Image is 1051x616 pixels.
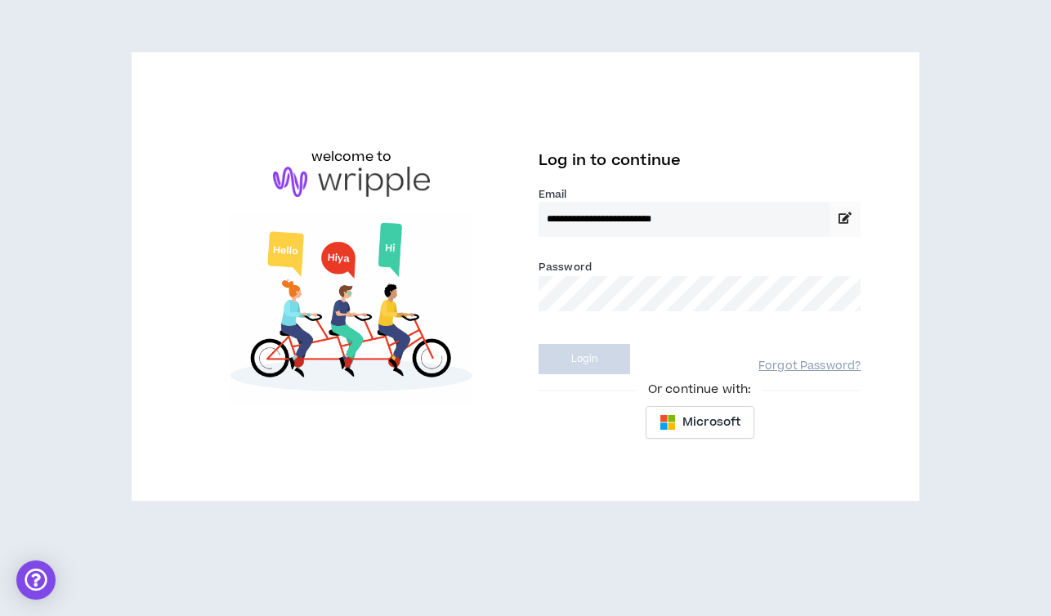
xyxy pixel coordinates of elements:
[758,359,861,374] a: Forgot Password?
[539,344,630,374] button: Login
[539,150,681,171] span: Log in to continue
[311,147,392,167] h6: welcome to
[682,413,740,431] span: Microsoft
[190,213,512,406] img: Welcome to Wripple
[637,381,763,399] span: Or continue with:
[16,560,56,600] div: Open Intercom Messenger
[273,167,430,198] img: logo-brand.png
[539,187,861,202] label: Email
[646,406,754,439] button: Microsoft
[539,260,592,275] label: Password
